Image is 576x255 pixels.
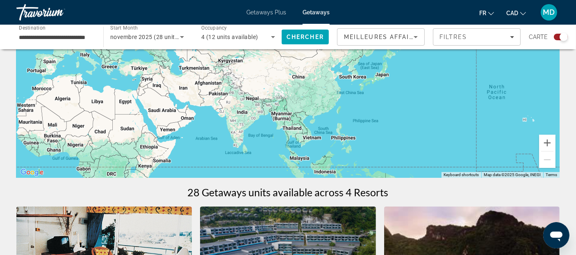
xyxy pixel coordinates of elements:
span: fr [479,10,486,16]
a: Getaways Plus [246,9,286,16]
input: Select destination [19,32,93,42]
span: novembre 2025 (28 units available) [110,34,206,40]
span: MD [543,8,555,16]
button: Zoom out [539,152,556,168]
button: User Menu [538,4,560,21]
span: CAD [506,10,518,16]
span: Map data ©2025 Google, INEGI [484,172,541,177]
span: Occupancy [201,25,227,31]
mat-select: Sort by [344,32,418,42]
iframe: Button to launch messaging window [543,222,569,248]
a: Getaways [303,9,330,16]
img: Google [18,167,46,178]
button: Keyboard shortcuts [444,172,479,178]
button: Search [282,30,329,44]
button: Change currency [506,7,526,19]
span: 4 (12 units available) [201,34,258,40]
button: Zoom in [539,135,556,151]
span: Filtres [439,34,467,40]
a: Terms (opens in new tab) [546,172,557,177]
button: Change language [479,7,494,19]
span: Start Month [110,25,138,31]
button: Filters [433,28,521,46]
a: Travorium [16,2,98,23]
h1: 28 Getaways units available across 4 Resorts [188,186,389,198]
span: Meilleures affaires [344,34,423,40]
span: Chercher [287,34,324,40]
span: Destination [19,25,46,31]
span: Carte [529,31,548,43]
a: Open this area in Google Maps (opens a new window) [18,167,46,178]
